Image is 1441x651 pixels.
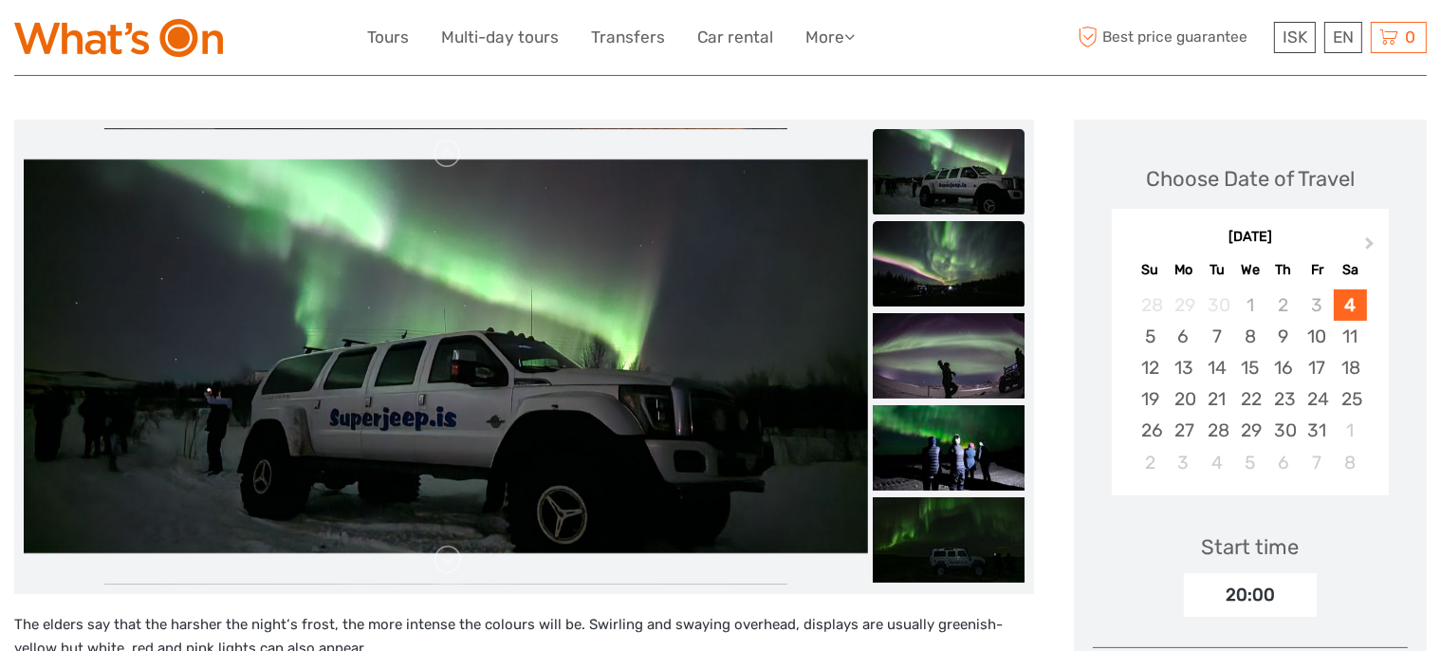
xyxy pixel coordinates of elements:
[1301,415,1334,446] div: Choose Friday, October 31st, 2025
[1402,28,1418,46] span: 0
[1301,383,1334,415] div: Choose Friday, October 24th, 2025
[1324,22,1362,53] div: EN
[1283,28,1307,46] span: ISK
[1112,228,1389,248] div: [DATE]
[1167,383,1200,415] div: Choose Monday, October 20th, 2025
[1134,352,1167,383] div: Choose Sunday, October 12th, 2025
[1334,352,1367,383] div: Choose Saturday, October 18th, 2025
[14,19,223,57] img: What's On
[367,24,409,51] a: Tours
[1200,257,1233,283] div: Tu
[441,24,559,51] a: Multi-day tours
[1200,321,1233,352] div: Choose Tuesday, October 7th, 2025
[1233,352,1266,383] div: Choose Wednesday, October 15th, 2025
[1334,321,1367,352] div: Choose Saturday, October 11th, 2025
[1266,447,1300,478] div: Choose Thursday, November 6th, 2025
[1134,383,1167,415] div: Choose Sunday, October 19th, 2025
[1233,383,1266,415] div: Choose Wednesday, October 22nd, 2025
[873,405,1025,491] img: fd481c48d3c44d6393aa84a2c62ac551_slider_thumbnail.jpeg
[873,129,1025,214] img: c5ee916af8114c9491d2860862d4b955_slider_thumbnail.jpeg
[1184,573,1317,617] div: 20:00
[1200,415,1233,446] div: Choose Tuesday, October 28th, 2025
[27,33,214,48] p: We're away right now. Please check back later!
[873,313,1025,399] img: 5fbbd7aed5a74b0ca8e24c2910080f3b_slider_thumbnail.jpeg
[1233,321,1266,352] div: Choose Wednesday, October 8th, 2025
[1266,257,1300,283] div: Th
[1200,383,1233,415] div: Choose Tuesday, October 21st, 2025
[1134,257,1167,283] div: Su
[873,221,1025,307] img: e097dcb2fee6491e84c397cf3870e005_slider_thumbnail.jpeg
[1200,289,1233,321] div: Not available Tuesday, September 30th, 2025
[1266,383,1300,415] div: Choose Thursday, October 23rd, 2025
[1301,447,1334,478] div: Choose Friday, November 7th, 2025
[1200,447,1233,478] div: Choose Tuesday, November 4th, 2025
[1134,415,1167,446] div: Choose Sunday, October 26th, 2025
[1334,415,1367,446] div: Choose Saturday, November 1st, 2025
[1266,289,1300,321] div: Not available Thursday, October 2nd, 2025
[1301,321,1334,352] div: Choose Friday, October 10th, 2025
[1233,289,1266,321] div: Not available Wednesday, October 1st, 2025
[1233,415,1266,446] div: Choose Wednesday, October 29th, 2025
[1233,447,1266,478] div: Choose Wednesday, November 5th, 2025
[1167,257,1200,283] div: Mo
[1301,352,1334,383] div: Choose Friday, October 17th, 2025
[1334,447,1367,478] div: Choose Saturday, November 8th, 2025
[24,159,868,554] img: c5ee916af8114c9491d2860862d4b955_main_slider.jpeg
[1167,289,1200,321] div: Not available Monday, September 29th, 2025
[1146,164,1355,194] div: Choose Date of Travel
[1233,257,1266,283] div: We
[1357,232,1387,263] button: Next Month
[1167,415,1200,446] div: Choose Monday, October 27th, 2025
[1334,257,1367,283] div: Sa
[1334,383,1367,415] div: Choose Saturday, October 25th, 2025
[1301,257,1334,283] div: Fr
[1134,447,1167,478] div: Choose Sunday, November 2nd, 2025
[1200,352,1233,383] div: Choose Tuesday, October 14th, 2025
[1167,352,1200,383] div: Choose Monday, October 13th, 2025
[697,24,773,51] a: Car rental
[1266,321,1300,352] div: Choose Thursday, October 9th, 2025
[1201,532,1299,562] div: Start time
[1134,321,1167,352] div: Choose Sunday, October 5th, 2025
[1301,289,1334,321] div: Not available Friday, October 3rd, 2025
[1118,289,1382,478] div: month 2025-10
[218,29,241,52] button: Open LiveChat chat widget
[1167,447,1200,478] div: Choose Monday, November 3rd, 2025
[1266,352,1300,383] div: Choose Thursday, October 16th, 2025
[1266,415,1300,446] div: Choose Thursday, October 30th, 2025
[1074,22,1269,53] span: Best price guarantee
[1167,321,1200,352] div: Choose Monday, October 6th, 2025
[873,497,1025,583] img: d01b6d2e87314fe99675ff7f57187901_slider_thumbnail.jpeg
[1334,289,1367,321] div: Choose Saturday, October 4th, 2025
[1134,289,1167,321] div: Not available Sunday, September 28th, 2025
[591,24,665,51] a: Transfers
[805,24,855,51] a: More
